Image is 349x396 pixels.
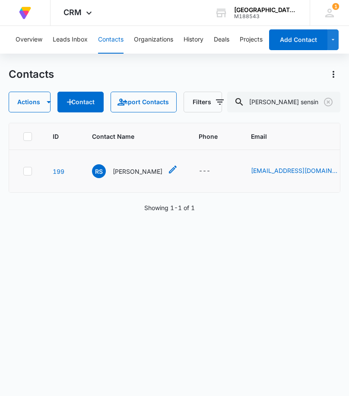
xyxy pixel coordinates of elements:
h1: Contacts [9,68,54,81]
a: [EMAIL_ADDRESS][DOMAIN_NAME] [251,166,337,175]
span: RS [92,164,106,178]
a: Navigate to contact details page for Regina Sensing [53,168,64,175]
button: Contacts [98,26,124,54]
img: Volusion [17,5,33,21]
button: Add Contact [57,92,104,112]
button: Projects [240,26,263,54]
button: Import Contacts [111,92,177,112]
button: Actions [9,92,51,112]
span: 1 [332,3,339,10]
button: Leads Inbox [53,26,88,54]
button: Clear [321,95,335,109]
div: account id [234,13,297,19]
button: Organizations [134,26,173,54]
span: Phone [199,132,218,141]
button: Deals [214,26,229,54]
div: --- [199,166,210,176]
input: Search Contacts [227,92,340,112]
span: CRM [63,8,82,17]
button: History [184,26,203,54]
button: Add Contact [269,29,327,50]
div: notifications count [332,3,339,10]
span: Contact Name [92,132,165,141]
span: Email [251,132,340,141]
p: Showing 1-1 of 1 [144,203,195,212]
button: Overview [16,26,42,54]
button: Actions [327,67,340,81]
div: account name [234,6,297,13]
div: Contact Name - Regina Sensing - Select to Edit Field [92,164,178,178]
div: Phone - - Select to Edit Field [199,166,226,176]
span: ID [53,132,59,141]
p: [PERSON_NAME] [113,167,162,176]
button: Filters [184,92,222,112]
